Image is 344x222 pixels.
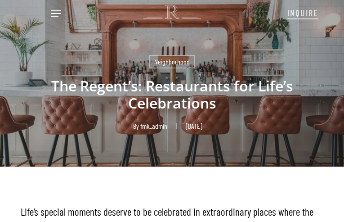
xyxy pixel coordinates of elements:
[133,123,139,129] span: By
[287,3,318,22] a: INQUIRE
[287,7,318,18] span: INQUIRE
[21,68,323,121] h1: The Regent’s: Restaurants for Life’s Celebrations
[140,122,167,130] a: fmk_admin
[149,55,195,68] a: Neighborhood
[176,123,211,129] span: [DATE]
[51,9,61,18] a: Navigation Menu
